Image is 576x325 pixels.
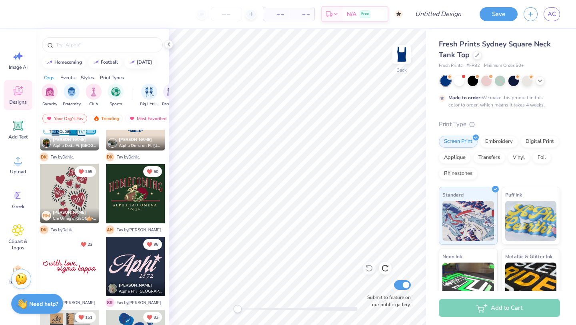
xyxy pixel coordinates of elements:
button: filter button [162,84,180,107]
span: [PERSON_NAME] [53,137,86,142]
img: Back [394,46,410,62]
span: Fresh Prints Sydney Square Neck Tank Top [439,39,551,60]
span: Fav by Dahlia [117,154,140,160]
span: D K [40,225,48,234]
div: filter for Parent's Weekend [162,84,180,107]
div: Rhinestones [439,168,478,180]
div: Vinyl [508,152,530,164]
input: Untitled Design [409,6,468,22]
span: [PERSON_NAME] [119,283,152,288]
button: homecoming [42,56,86,68]
button: [DATE] [124,56,156,68]
span: Neon Ink [442,252,462,261]
button: filter button [86,84,102,107]
strong: Made to order: [448,94,482,101]
span: Fav by [PERSON_NAME] [51,300,95,306]
button: football [88,56,122,68]
span: Minimum Order: 50 + [484,62,524,69]
span: Chi Omega, [GEOGRAPHIC_DATA] [53,216,96,222]
button: filter button [63,84,81,107]
div: filter for Club [86,84,102,107]
span: Fav by Dahlia [51,154,74,160]
img: Club Image [89,87,98,96]
div: Events [60,74,75,81]
div: filter for Big Little Reveal [140,84,158,107]
div: Your Org's Fav [42,114,87,123]
span: Add Text [8,134,28,140]
span: Puff Ink [505,191,522,199]
span: – – [294,10,310,18]
img: trend_line.gif [46,60,53,65]
img: Puff Ink [505,201,557,241]
div: Print Types [100,74,124,81]
span: Standard [442,191,464,199]
span: D K [106,152,114,161]
img: Fraternity Image [67,87,76,96]
span: Fraternity [63,101,81,107]
span: Upload [10,169,26,175]
strong: Need help? [29,300,58,308]
button: filter button [140,84,158,107]
div: Most Favorited [125,114,170,123]
span: Fav by [PERSON_NAME] [117,227,161,233]
div: Accessibility label [234,305,242,313]
div: Foil [532,152,551,164]
span: S R [106,298,114,307]
input: Try "Alpha" [55,41,158,49]
span: Decorate [8,279,28,286]
span: A H [106,225,114,234]
span: Parent's Weekend [162,101,180,107]
img: trend_line.gif [129,60,135,65]
img: most_fav.gif [46,116,52,121]
div: We make this product in this color to order, which means it takes 4 weeks. [448,94,547,108]
span: Alpha Phi, [GEOGRAPHIC_DATA][US_STATE], [PERSON_NAME] [119,289,162,295]
span: Designs [9,99,27,105]
input: – – [211,7,242,21]
button: filter button [42,84,58,107]
img: Big Little Reveal Image [145,87,154,96]
div: Orgs [44,74,54,81]
img: Standard [442,201,494,241]
span: Alpha Delta Pi, [GEOGRAPHIC_DATA][US_STATE] [53,143,96,149]
span: Sports [110,101,122,107]
span: Club [89,101,98,107]
span: [PERSON_NAME] [119,137,152,142]
img: Metallic & Glitter Ink [505,263,557,303]
span: Fav by [PERSON_NAME] [117,300,161,306]
img: trending.gif [93,116,100,121]
div: Screen Print [439,136,478,148]
img: Sports Image [111,87,120,96]
img: Neon Ink [442,263,494,303]
div: Embroidery [480,136,518,148]
span: Alpha Omicron Pi, [US_STATE] A&M University [119,143,162,149]
div: halloween [137,60,152,64]
span: Fav by Dahlia [51,227,74,233]
div: Applique [439,152,471,164]
span: # FP82 [466,62,480,69]
div: Trending [90,114,123,123]
span: Image AI [9,64,28,70]
label: Submit to feature on our public gallery. [363,294,411,308]
span: – – [268,10,284,18]
div: RM [42,211,51,221]
span: Fresh Prints [439,62,462,69]
div: Styles [81,74,94,81]
span: Big Little Reveal [140,101,158,107]
a: AC [544,7,560,21]
span: Metallic & Glitter Ink [505,252,552,261]
div: football [101,60,118,64]
span: Clipart & logos [5,238,31,251]
span: N/A [347,10,356,18]
div: filter for Sports [108,84,124,107]
div: Back [396,66,407,74]
span: Free [361,11,369,17]
span: Sorority [42,101,57,107]
div: Transfers [473,152,505,164]
div: filter for Sorority [42,84,58,107]
span: [PERSON_NAME] [53,210,86,215]
img: Parent's Weekend Image [167,87,176,96]
button: filter button [108,84,124,107]
div: homecoming [54,60,82,64]
button: Save [480,7,518,21]
span: D K [40,152,48,161]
